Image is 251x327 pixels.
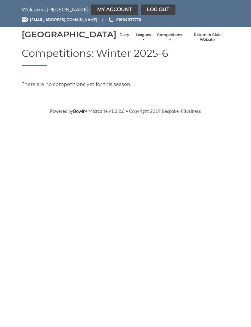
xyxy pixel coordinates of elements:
[188,32,226,42] a: Return to Club Website
[108,17,141,23] a: Phone us 01964 537776
[91,5,138,15] a: My Account
[116,17,141,22] span: 01964 537776
[22,17,97,23] a: Email [EMAIL_ADDRESS][DOMAIN_NAME]
[119,32,129,38] a: Diary
[22,30,116,39] div: [GEOGRAPHIC_DATA]
[109,17,113,22] img: Phone us
[73,108,85,114] a: Bowlr
[30,17,97,22] span: [EMAIL_ADDRESS][DOMAIN_NAME]
[141,5,175,15] a: Log out
[22,17,28,22] img: Email
[22,48,229,66] h1: Competitions: Winter 2025-6
[157,32,182,42] a: Competitions
[17,81,234,88] div: There are no competitions yet for this season.
[135,32,151,42] a: Leagues
[50,108,201,114] span: Powered by • Microsite v1.2.2.6 • Copyright 2019 Bespoke 4 Business
[22,5,229,15] nav: Welcome, [PERSON_NAME]!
